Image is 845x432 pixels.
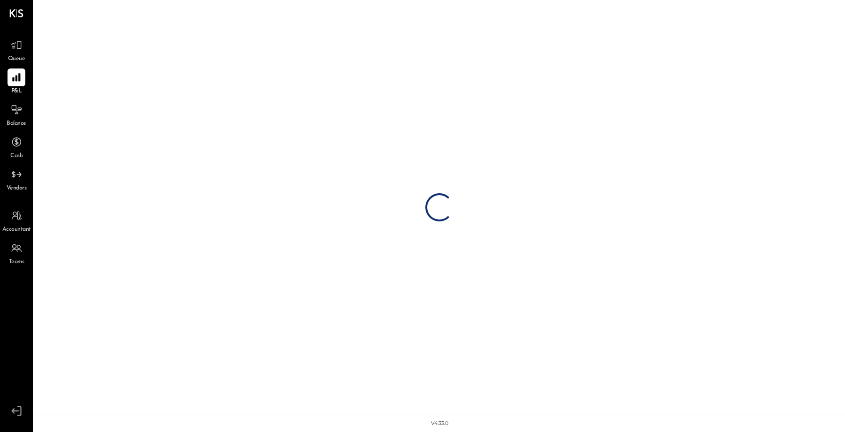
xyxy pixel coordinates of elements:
span: Cash [10,152,23,160]
span: Queue [8,55,25,63]
span: Accountant [2,226,31,234]
a: Cash [0,133,32,160]
span: P&L [11,87,22,96]
a: Accountant [0,207,32,234]
a: Queue [0,36,32,63]
div: v 4.33.0 [431,420,448,427]
span: Balance [7,120,26,128]
span: Teams [9,258,24,266]
span: Vendors [7,184,27,193]
a: Teams [0,239,32,266]
a: P&L [0,68,32,96]
a: Vendors [0,166,32,193]
a: Balance [0,101,32,128]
